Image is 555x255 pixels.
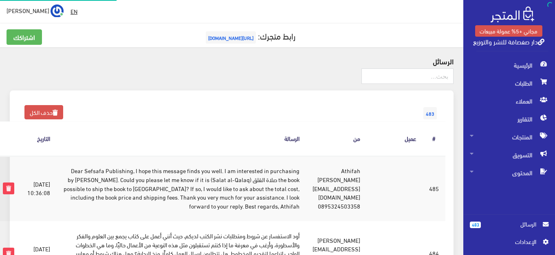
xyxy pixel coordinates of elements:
[423,156,445,221] td: 485
[7,5,49,15] span: [PERSON_NAME]
[470,164,548,182] span: المحتوى
[463,56,555,74] a: الرئيسية
[491,7,534,22] img: .
[487,220,536,229] span: الرسائل
[51,4,64,18] img: ...
[361,68,454,84] input: بحث...
[476,237,536,246] span: اﻹعدادات
[473,35,544,47] a: دار صفصافة للنشر والتوزيع
[470,56,548,74] span: الرئيسية
[470,222,481,228] span: 483
[7,29,42,45] a: اشتراكك
[67,4,81,19] a: EN
[306,122,367,156] th: من
[423,107,437,119] span: 483
[10,57,454,65] h4: الرسائل
[57,122,306,156] th: الرسالة
[463,128,555,146] a: المنتجات
[21,122,57,156] th: التاريخ
[423,122,445,156] th: #
[57,156,306,221] td: Dear Sefsafa Publishing, I hope this message finds you well. I am interested in purchasing the bo...
[463,92,555,110] a: العملاء
[206,31,256,44] span: [URL][DOMAIN_NAME]
[7,4,64,17] a: ... [PERSON_NAME]
[470,220,548,237] a: 483 الرسائل
[463,164,555,182] a: المحتوى
[470,110,548,128] span: التقارير
[463,110,555,128] a: التقارير
[470,74,548,92] span: الطلبات
[24,105,63,119] a: حذف الكل
[463,74,555,92] a: الطلبات
[470,146,548,164] span: التسويق
[21,156,57,221] td: [DATE] 10:36:08
[367,122,423,156] th: عميل
[70,6,77,16] u: EN
[306,156,367,221] td: Athifah [PERSON_NAME] [EMAIL_ADDRESS][DOMAIN_NAME] 0895324503358
[470,128,548,146] span: المنتجات
[204,28,295,43] a: رابط متجرك:[URL][DOMAIN_NAME]
[470,237,548,250] a: اﻹعدادات
[470,92,548,110] span: العملاء
[475,25,542,37] a: مجاني +5% عمولة مبيعات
